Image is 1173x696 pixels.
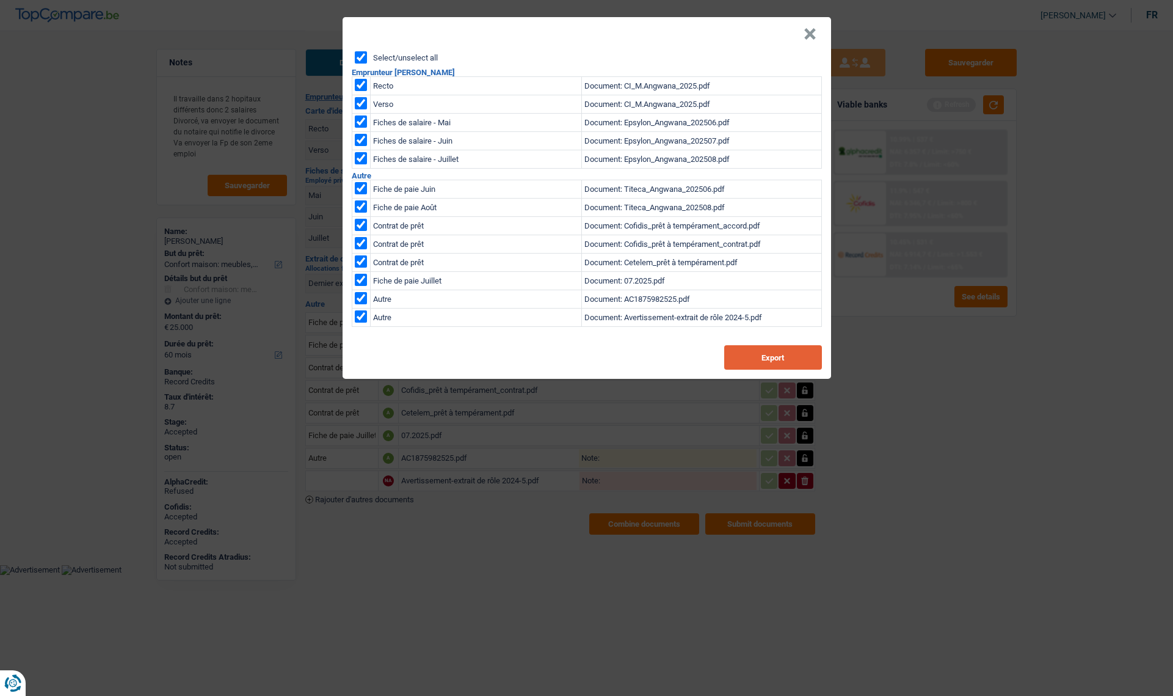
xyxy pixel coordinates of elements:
td: Document: CI_M.Angwana_2025.pdf [581,95,821,114]
td: Document: Epsylon_Angwana_202506.pdf [581,114,821,132]
td: Document: CI_M.Angwana_2025.pdf [581,77,821,95]
td: Document: Avertissement-extrait de rôle 2024-5.pdf [581,309,821,327]
td: Document: Cofidis_prêt à tempérament_accord.pdf [581,217,821,235]
td: Document: Epsylon_Angwana_202508.pdf [581,150,821,169]
h2: Emprunteur [PERSON_NAME] [352,68,822,76]
label: Select/unselect all [373,54,438,62]
td: Recto [370,77,581,95]
td: Autre [370,290,581,309]
td: Fiches de salaire - Mai [370,114,581,132]
h2: Autre [352,172,822,180]
button: Close [804,28,816,40]
td: Fiches de salaire - Juin [370,132,581,150]
td: Document: Cofidis_prêt à tempérament_contrat.pdf [581,235,821,254]
td: Fiche de paie Août [370,199,581,217]
td: Document: Epsylon_Angwana_202507.pdf [581,132,821,150]
td: Document: Titeca_Angwana_202508.pdf [581,199,821,217]
td: Document: 07.2025.pdf [581,272,821,290]
button: Export [724,345,822,370]
td: Document: AC1875982525.pdf [581,290,821,309]
td: Document: Cetelem_prêt à tempérament.pdf [581,254,821,272]
td: Contrat de prêt [370,217,581,235]
td: Document: Titeca_Angwana_202506.pdf [581,180,821,199]
td: Fiches de salaire - Juillet [370,150,581,169]
td: Fiche de paie Juillet [370,272,581,290]
td: Contrat de prêt [370,235,581,254]
td: Verso [370,95,581,114]
td: Contrat de prêt [370,254,581,272]
td: Fiche de paie Juin [370,180,581,199]
td: Autre [370,309,581,327]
